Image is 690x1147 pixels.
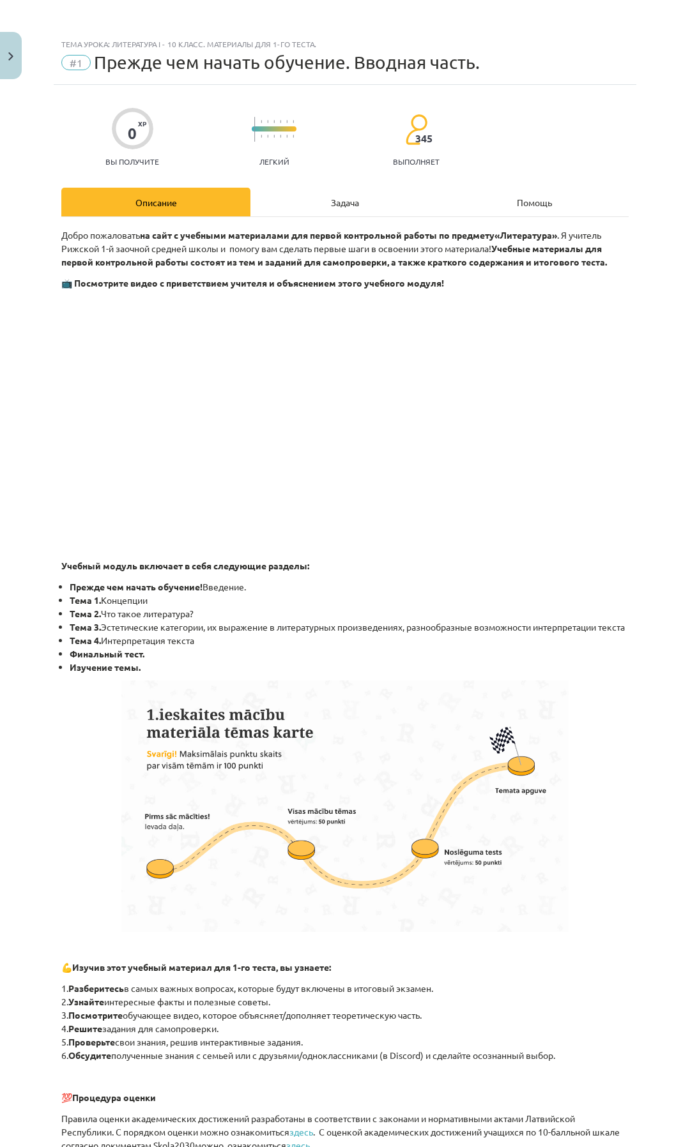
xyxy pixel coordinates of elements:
font: 1. [61,982,68,994]
font: на сайт с учебными материалами для первой контрольной работы по предмету [140,229,494,241]
img: icon-short-line-57e1e144782c952c97e751825c79c345078a6d821885a25fce030b3d8c18986b.svg [261,135,262,138]
font: Финальный тест. [70,648,144,659]
img: icon-short-line-57e1e144782c952c97e751825c79c345078a6d821885a25fce030b3d8c18986b.svg [261,120,262,123]
a: здесь [289,1126,313,1137]
font: Что такое литература? [101,608,194,619]
font: #1 [70,56,82,69]
font: 3. [61,1009,68,1021]
font: Прежде чем начать обучение. Вводная часть. [94,52,480,73]
img: icon-long-line-d9ea69661e0d244f92f715978eff75569469978d946b2353a9bb055b3ed8787d.svg [254,117,256,142]
font: Описание [135,197,177,208]
font: Легкий [259,156,289,167]
font: Прежде чем начать обучение! [70,581,203,592]
font: задания для самопроверки. [102,1023,218,1034]
font: Тема 3. [70,621,101,633]
font: Тема 4. [70,634,101,646]
img: icon-short-line-57e1e144782c952c97e751825c79c345078a6d821885a25fce030b3d8c18986b.svg [286,120,287,123]
img: icon-short-line-57e1e144782c952c97e751825c79c345078a6d821885a25fce030b3d8c18986b.svg [273,120,275,123]
font: Узнайте [68,996,104,1007]
font: Тема урока: Литература I - 10 класс. Материалы для 1-го теста. [61,39,316,49]
font: Концепции [101,594,148,606]
img: icon-short-line-57e1e144782c952c97e751825c79c345078a6d821885a25fce030b3d8c18986b.svg [293,120,294,123]
img: icon-close-lesson-0947bae3869378f0d4975bcd49f059093ad1ed9edebbc8119c70593378902aed.svg [8,52,13,61]
img: icon-short-line-57e1e144782c952c97e751825c79c345078a6d821885a25fce030b3d8c18986b.svg [267,120,268,123]
img: icon-short-line-57e1e144782c952c97e751825c79c345078a6d821885a25fce030b3d8c18986b.svg [273,135,275,138]
font: Изучив этот учебный материал для 1-го теста, вы узнаете: [72,961,331,973]
font: 📺 Посмотрите видео с приветствием учителя и объяснением этого учебного модуля! [61,277,444,289]
font: Тема 2. [70,608,101,619]
font: Изучение темы. [70,661,141,673]
font: Добро пожаловать [61,229,140,241]
font: Интерпретация текста [101,634,194,646]
font: Эстетические категории, их выражение в литературных произведениях, разнообразные возможности инте... [101,621,625,633]
font: Введение. [203,581,246,592]
font: Правила оценки академических достижений разработаны в соответствии с законами и нормативными акта... [61,1113,575,1137]
font: Разберитесь [68,982,124,994]
font: 345 [415,131,433,145]
img: icon-short-line-57e1e144782c952c97e751825c79c345078a6d821885a25fce030b3d8c18986b.svg [293,135,294,138]
font: 6. [61,1049,68,1061]
font: Проверьте [68,1036,115,1047]
font: «Литература» [494,229,557,241]
font: интересные факты и полезные советы. [104,996,270,1007]
font: 2. [61,996,68,1007]
img: students-c634bb4e5e11cddfef0936a35e636f08e4e9abd3cc4e673bd6f9a4125e45ecb1.svg [405,114,427,146]
font: XP [138,119,146,128]
font: Задача [331,197,359,208]
font: Помощь [517,197,552,208]
font: выполняет [393,156,440,167]
font: Процедура оценки [72,1091,156,1103]
img: icon-short-line-57e1e144782c952c97e751825c79c345078a6d821885a25fce030b3d8c18986b.svg [286,135,287,138]
font: полученные знания с семьей или с друзьями/одноклассниками (в Discord) и сделайте осознанный выбор. [111,1049,555,1061]
font: Тема 1. [70,594,101,606]
font: 5. [61,1036,68,1047]
font: Обсудите [68,1049,111,1061]
font: свои знания, решив интерактивные задания. [115,1036,303,1047]
font: Учебный модуль включает в себя следующие разделы: [61,560,309,571]
font: в самых важных вопросах, которые будут включены в итоговый экзамен. [124,982,433,994]
font: Вы получите [105,156,159,167]
font: Решите [68,1023,102,1034]
font: 4. [61,1023,68,1034]
img: icon-short-line-57e1e144782c952c97e751825c79c345078a6d821885a25fce030b3d8c18986b.svg [267,135,268,138]
font: 0 [128,123,137,143]
img: icon-short-line-57e1e144782c952c97e751825c79c345078a6d821885a25fce030b3d8c18986b.svg [280,120,281,123]
font: обучающее видео, которое объясняет/дополняет теоретическую часть. [123,1009,422,1021]
img: icon-short-line-57e1e144782c952c97e751825c79c345078a6d821885a25fce030b3d8c18986b.svg [280,135,281,138]
font: 💯 [61,1091,72,1103]
font: 💪 [61,961,72,973]
font: Посмотрите [68,1009,123,1021]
